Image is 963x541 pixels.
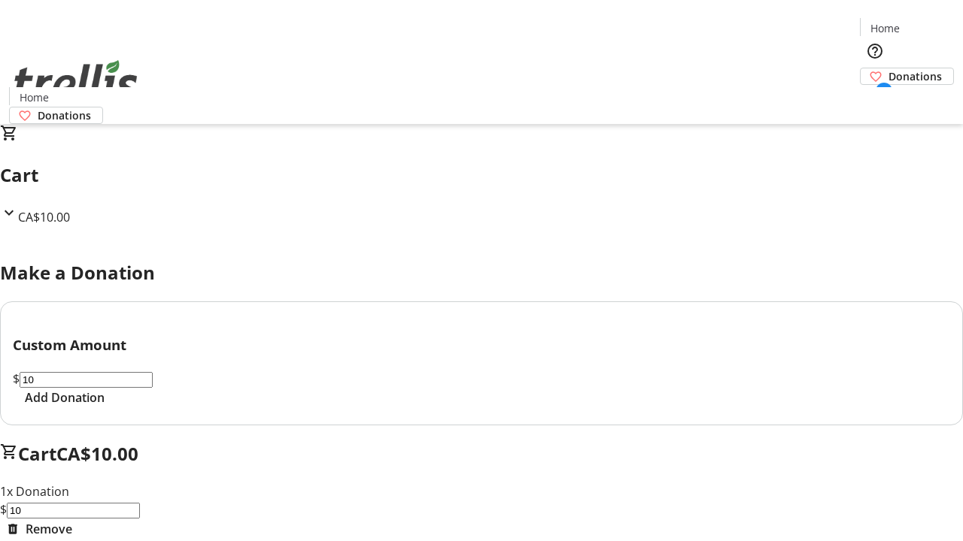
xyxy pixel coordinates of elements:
input: Donation Amount [20,372,153,388]
button: Help [860,36,890,66]
button: Cart [860,85,890,115]
span: Home [20,89,49,105]
a: Donations [860,68,954,85]
span: Donations [889,68,942,84]
input: Donation Amount [7,503,140,518]
a: Home [10,89,58,105]
span: Remove [26,520,72,538]
span: Add Donation [25,388,105,407]
a: Donations [9,107,103,124]
span: Home [870,20,900,36]
span: Donations [38,107,91,123]
img: Orient E2E Organization Bl9wGeQ9no's Logo [9,44,143,119]
span: CA$10.00 [18,209,70,225]
button: Add Donation [13,388,117,407]
a: Home [861,20,909,36]
span: $ [13,370,20,387]
h3: Custom Amount [13,334,950,355]
span: CA$10.00 [56,441,138,466]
